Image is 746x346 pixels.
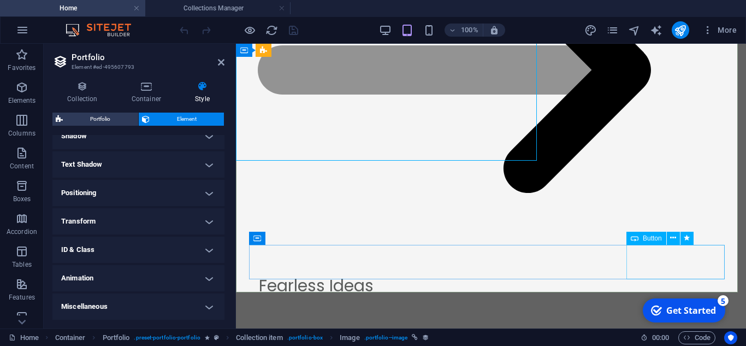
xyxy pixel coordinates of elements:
[9,331,39,344] a: Click to cancel selection. Double-click to open Pages
[6,4,88,28] div: Get Started 5 items remaining, 0% complete
[103,331,130,344] span: Click to select. Double-click to edit
[628,24,641,37] i: Navigator
[461,24,478,37] h6: 100%
[724,331,737,344] button: Usercentrics
[63,24,145,37] img: Editor Logo
[652,331,669,344] span: 00 00
[29,10,79,22] div: Get Started
[660,333,661,342] span: :
[584,24,597,37] i: Design (Ctrl+Alt+Y)
[205,335,210,341] i: Element contains an animation
[81,1,92,12] div: 5
[698,21,741,39] button: More
[678,331,715,344] button: Code
[72,52,224,62] h2: Portfolio
[8,96,36,105] p: Elements
[52,237,224,263] h4: ID & Class
[117,81,180,104] h4: Container
[265,24,278,37] button: reload
[236,331,282,344] span: Click to select. Double-click to edit
[55,331,86,344] span: Click to select. Double-click to edit
[153,113,221,126] span: Element
[7,227,37,236] p: Accordion
[489,25,499,35] i: On resize automatically adjust zoom level to fit chosen device.
[584,24,597,37] button: design
[12,260,32,269] p: Tables
[52,113,138,126] button: Portfolio
[412,335,418,341] i: This element is linked
[9,293,35,302] p: Features
[8,63,35,72] p: Favorites
[287,331,323,344] span: . portfolio-box
[606,24,619,37] i: Pages (Ctrl+Alt+S)
[180,81,224,104] h4: Style
[52,123,224,149] h4: Shadow
[422,334,429,341] i: This element is bound to a collection
[13,195,31,203] p: Boxes
[134,331,200,344] span: . preset-portfolio-portfolio
[8,129,35,138] p: Columns
[52,294,224,320] h4: Miscellaneous
[683,331,711,344] span: Code
[606,24,619,37] button: pages
[364,331,408,344] span: . portfolio--image
[52,180,224,206] h4: Positioning
[445,24,483,37] button: 100%
[52,151,224,178] h4: Text Shadow
[641,331,670,344] h6: Session time
[139,113,224,126] button: Element
[650,24,662,37] i: AI Writer
[52,265,224,291] h4: Animation
[214,335,219,341] i: This element is a customizable preset
[340,331,359,344] span: Click to select. Double-click to edit
[72,62,203,72] h3: Element #ed-495607793
[66,113,135,126] span: Portfolio
[52,208,224,234] h4: Transform
[52,81,117,104] h4: Collection
[643,235,662,242] span: Button
[628,24,641,37] button: navigator
[55,331,430,344] nav: breadcrumb
[10,162,34,171] p: Content
[145,2,291,14] h4: Collections Manager
[650,24,663,37] button: text_generator
[702,25,737,36] span: More
[672,21,689,39] button: publish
